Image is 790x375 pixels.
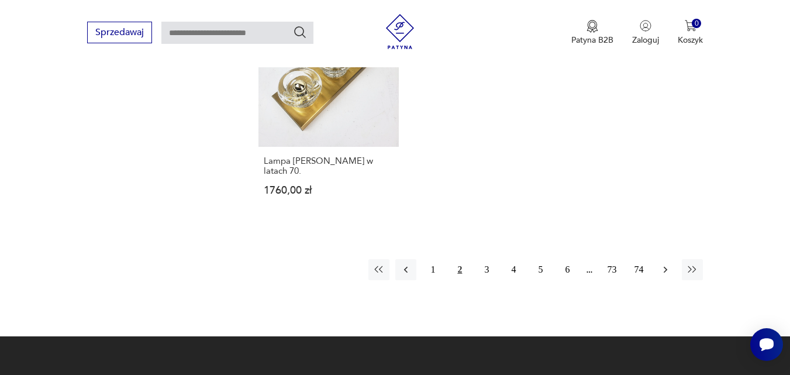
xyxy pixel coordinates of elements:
button: 2 [449,259,470,280]
a: Ikona medaluPatyna B2B [571,20,613,46]
p: Koszyk [678,35,703,46]
p: Zaloguj [632,35,659,46]
button: 73 [601,259,622,280]
img: Ikona medalu [587,20,598,33]
button: Patyna B2B [571,20,613,46]
button: 4 [503,259,524,280]
button: Sprzedawaj [87,22,152,43]
iframe: Smartsupp widget button [750,328,783,361]
p: Patyna B2B [571,35,613,46]
a: Lampa Gebrüder Cosack w latach 70.Lampa [PERSON_NAME] w latach 70.1760,00 zł [258,6,399,218]
img: Ikona koszyka [685,20,696,32]
button: 1 [422,259,443,280]
button: 0Koszyk [678,20,703,46]
button: 3 [476,259,497,280]
div: 0 [692,19,702,29]
button: Szukaj [293,25,307,39]
img: Patyna - sklep z meblami i dekoracjami vintage [382,14,418,49]
button: 5 [530,259,551,280]
img: Ikonka użytkownika [640,20,651,32]
a: Sprzedawaj [87,29,152,37]
button: 74 [628,259,649,280]
button: Zaloguj [632,20,659,46]
h3: Lampa [PERSON_NAME] w latach 70. [264,156,394,176]
button: 6 [557,259,578,280]
p: 1760,00 zł [264,185,394,195]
